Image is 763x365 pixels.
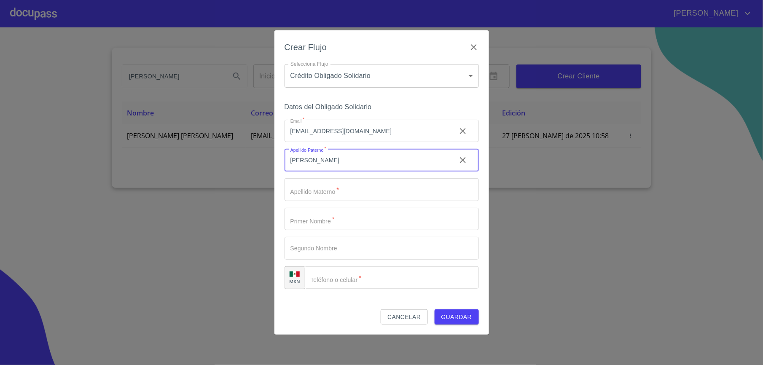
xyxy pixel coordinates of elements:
span: Cancelar [387,312,421,322]
h6: Datos del Obligado Solidario [285,101,479,113]
img: R93DlvwvvjP9fbrDwZeCRYBHk45OWMq+AAOlFVsxT89f82nwPLnD58IP7+ANJEaWYhP0Tx8kkA0WlQMPQsAAgwAOmBj20AXj6... [290,271,300,277]
button: clear input [453,150,473,170]
h6: Crear Flujo [285,40,327,54]
div: Crédito Obligado Solidario [285,64,479,88]
button: clear input [453,121,473,141]
p: MXN [290,278,301,284]
span: Guardar [441,312,472,322]
button: Cancelar [381,309,427,325]
button: Guardar [435,309,479,325]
